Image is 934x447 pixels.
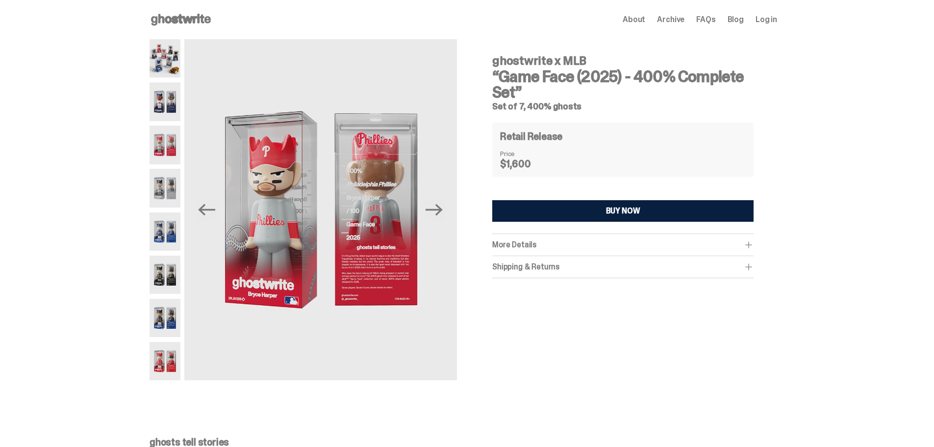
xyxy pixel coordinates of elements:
[492,55,754,67] h4: ghostwrite x MLB
[500,131,562,141] h4: Retail Release
[150,212,180,251] img: 05-ghostwrite-mlb-game-face-complete-set-shohei-ohtani.png
[606,207,640,215] div: BUY NOW
[196,199,218,221] button: Previous
[184,39,457,380] img: 03-ghostwrite-mlb-game-face-complete-set-bryce-harper.png
[457,39,730,380] img: 04-ghostwrite-mlb-game-face-complete-set-aaron-judge.png
[492,200,754,222] button: BUY NOW
[150,169,180,207] img: 04-ghostwrite-mlb-game-face-complete-set-aaron-judge.png
[500,159,549,169] dd: $1,600
[728,16,744,24] a: Blog
[696,16,715,24] a: FAQs
[492,69,754,100] h3: “Game Face (2025) - 400% Complete Set”
[150,82,180,121] img: 02-ghostwrite-mlb-game-face-complete-set-ronald-acuna-jr.png
[150,126,180,164] img: 03-ghostwrite-mlb-game-face-complete-set-bryce-harper.png
[150,256,180,294] img: 06-ghostwrite-mlb-game-face-complete-set-paul-skenes.png
[657,16,684,24] a: Archive
[500,150,549,157] dt: Price
[492,239,536,250] span: More Details
[756,16,777,24] a: Log in
[150,342,180,380] img: 08-ghostwrite-mlb-game-face-complete-set-mike-trout.png
[492,262,754,272] div: Shipping & Returns
[623,16,645,24] a: About
[150,299,180,337] img: 07-ghostwrite-mlb-game-face-complete-set-juan-soto.png
[492,102,754,111] h5: Set of 7, 400% ghosts
[424,199,445,221] button: Next
[150,437,777,447] p: ghosts tell stories
[150,39,180,78] img: 01-ghostwrite-mlb-game-face-complete-set.png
